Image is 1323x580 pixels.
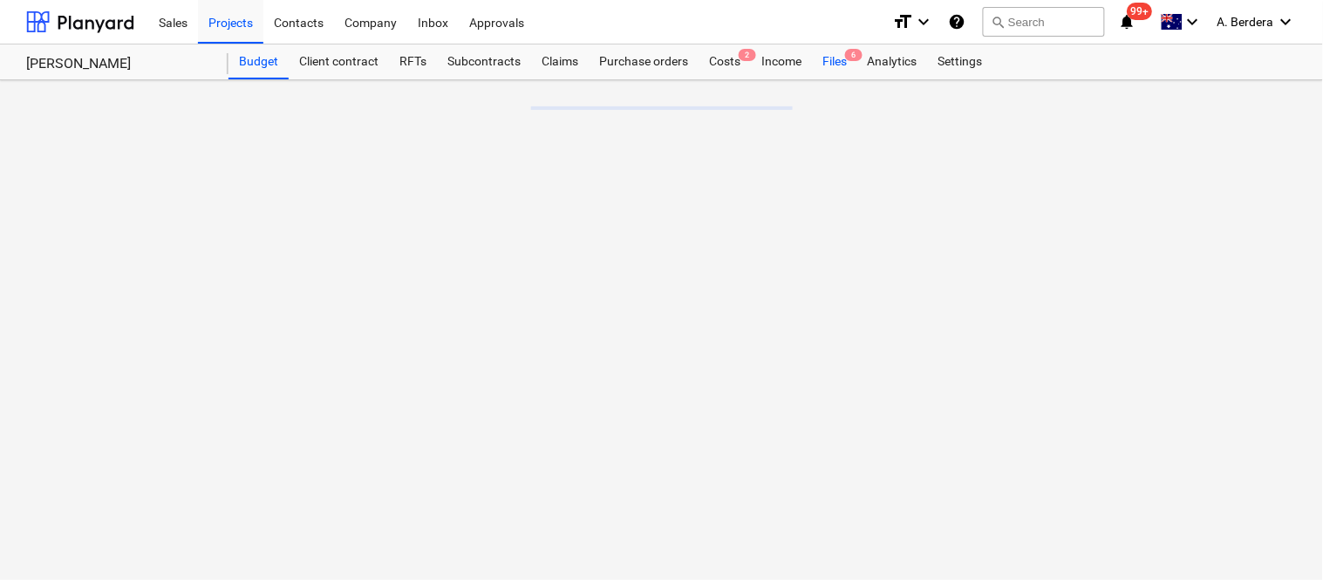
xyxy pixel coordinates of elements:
[913,11,934,32] i: keyboard_arrow_down
[1276,11,1297,32] i: keyboard_arrow_down
[1183,11,1204,32] i: keyboard_arrow_down
[1128,3,1153,20] span: 99+
[1119,11,1136,32] i: notifications
[589,44,699,79] a: Purchase orders
[812,44,857,79] div: Files
[812,44,857,79] a: Files6
[845,49,863,61] span: 6
[1217,15,1274,29] span: A. Berdera
[531,44,589,79] a: Claims
[991,15,1005,29] span: search
[948,11,965,32] i: Knowledge base
[437,44,531,79] a: Subcontracts
[983,7,1105,37] button: Search
[289,44,389,79] a: Client contract
[892,11,913,32] i: format_size
[389,44,437,79] a: RFTs
[1236,496,1323,580] iframe: Chat Widget
[699,44,751,79] div: Costs
[928,44,993,79] a: Settings
[751,44,812,79] a: Income
[739,49,756,61] span: 2
[857,44,928,79] a: Analytics
[699,44,751,79] a: Costs2
[26,55,208,73] div: [PERSON_NAME]
[228,44,289,79] a: Budget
